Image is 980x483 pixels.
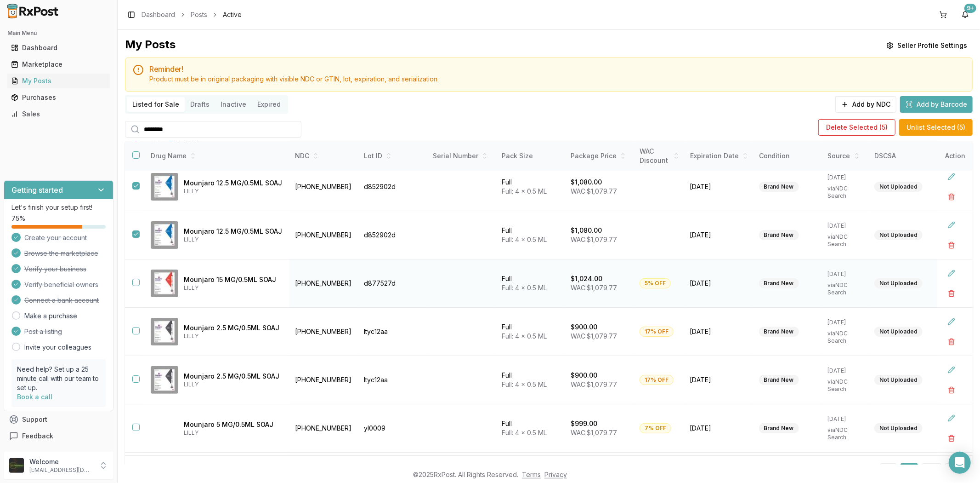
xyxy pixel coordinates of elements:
h5: Reminder! [149,65,965,73]
th: Action [938,141,973,171]
div: Product must be in original packaging with visible NDC or GTIN, lot, expiration, and serialization. [149,75,965,84]
th: Pack Size [496,141,565,171]
button: Listed for Sale [127,97,185,112]
div: Drug Name [151,151,282,161]
a: Posts [191,10,207,19]
div: Brand New [759,375,799,385]
a: My Posts [7,73,110,89]
p: $900.00 [571,371,597,380]
button: Unlist Selected (5) [899,119,973,136]
span: 75 % [11,214,25,223]
button: Edit [943,313,960,330]
div: Not Uploaded [874,423,923,433]
span: Verify your business [24,264,86,274]
th: DSCSA [869,141,938,171]
td: ltyc12aa [358,356,427,404]
p: Welcome [29,457,93,466]
td: Full [496,308,565,356]
button: Edit [943,410,960,426]
p: $1,024.00 [571,274,602,283]
button: Support [4,411,113,428]
p: [DATE] [828,222,863,230]
div: Sales [11,109,106,119]
button: Dashboard [4,40,113,55]
p: [DATE] [828,367,863,374]
button: Purchases [4,90,113,105]
button: Seller Profile Settings [881,37,973,54]
div: NDC [295,151,353,161]
p: $1,080.00 [571,226,602,235]
button: Delete [943,333,960,350]
span: Browse the marketplace [24,249,98,258]
span: WAC: $1,079.77 [571,284,617,292]
button: Edit [943,265,960,282]
div: Purchases [11,93,106,102]
td: d877527d [358,259,427,308]
td: Full [496,259,565,308]
button: My Posts [4,74,113,88]
a: Make a purchase [24,311,77,321]
span: WAC: $1,079.77 [571,380,617,388]
span: Full: 4 x 0.5 ML [502,380,547,388]
span: Active [223,10,242,19]
div: My Posts [125,37,176,54]
span: WAC: $1,079.77 [571,187,617,195]
td: [PHONE_NUMBER] [289,308,358,356]
p: Let's finish your setup first! [11,203,106,212]
a: Purchases [7,89,110,106]
button: Edit [943,217,960,233]
img: User avatar [9,458,24,473]
button: Delete [943,430,960,447]
p: LILLY [184,188,282,195]
div: Brand New [759,423,799,433]
img: Mounjaro 12.5 MG/0.5ML SOAJ [151,221,178,249]
div: Lot ID [364,151,422,161]
p: [DATE] [828,174,863,181]
td: [PHONE_NUMBER] [289,163,358,211]
td: [PHONE_NUMBER] [289,259,358,308]
p: LILLY [184,429,282,437]
p: via NDC Search [828,378,863,393]
div: WAC Discount [640,147,679,165]
button: Expired [252,97,286,112]
div: Serial Number [433,151,491,161]
span: Full: 4 x 0.5 ML [502,187,547,195]
span: [DATE] [690,424,748,433]
p: [DATE] [828,270,863,278]
div: 17% OFF [640,375,674,385]
span: WAC: $1,079.77 [571,332,617,340]
p: via NDC Search [828,185,863,200]
span: Create your account [24,233,87,242]
p: $1,080.00 [571,178,602,187]
p: via NDC Search [828,426,863,441]
button: Edit [943,362,960,378]
img: RxPost Logo [4,4,62,18]
button: 2 [922,463,941,480]
button: Feedback [4,428,113,444]
div: 7% OFF [640,423,671,433]
div: My Posts [11,76,106,86]
img: Mounjaro 15 MG/0.5ML SOAJ [151,270,178,297]
span: WAC: $1,079.77 [571,429,617,437]
p: Mounjaro 2.5 MG/0.5ML SOAJ [184,323,282,333]
td: d852902d [358,163,427,211]
button: Delete [943,382,960,398]
button: Sales [4,107,113,121]
div: Brand New [759,182,799,192]
p: LILLY [184,236,282,243]
div: Not Uploaded [874,375,923,385]
p: [DATE] [828,319,863,326]
th: Condition [753,141,822,171]
div: 5% OFF [640,278,671,288]
p: [DATE] [828,415,863,423]
div: Brand New [759,230,799,240]
td: yl0009 [358,404,427,453]
button: Delete [943,285,960,302]
p: via NDC Search [828,233,863,248]
img: Mounjaro 12.5 MG/0.5ML SOAJ [151,173,178,201]
td: d852902d [358,211,427,259]
div: Brand New [759,278,799,288]
td: Full [496,211,565,259]
span: Verify beneficial owners [24,280,98,289]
